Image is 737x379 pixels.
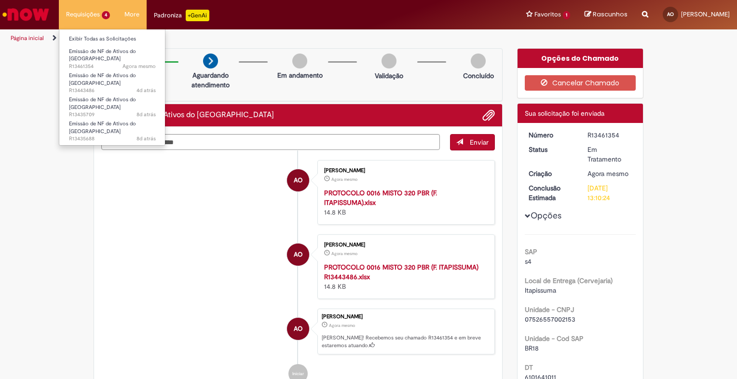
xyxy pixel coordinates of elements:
a: Aberto R13461354 : Emissão de NF de Ativos do ASVD [59,46,165,67]
a: Aberto R13435709 : Emissão de NF de Ativos do ASVD [59,95,165,115]
span: Itapissuma [525,286,556,295]
span: Favoritos [534,10,561,19]
span: 4 [102,11,110,19]
dt: Criação [521,169,581,178]
b: Local de Entrega (Cervejaria) [525,276,613,285]
span: BR18 [525,344,539,352]
img: img-circle-grey.png [382,54,396,68]
div: [PERSON_NAME] [324,168,485,174]
p: Validação [375,71,403,81]
span: Requisições [66,10,100,19]
button: Enviar [450,134,495,150]
b: SAP [525,247,537,256]
span: R13443486 [69,87,156,95]
dt: Número [521,130,581,140]
h2: Emissão de NF de Ativos do ASVD Histórico de tíquete [101,111,274,120]
time: 29/08/2025 10:09:24 [331,251,357,257]
span: Rascunhos [593,10,628,19]
span: 4d atrás [136,87,156,94]
ul: Trilhas de página [7,29,484,47]
span: 8d atrás [136,135,156,142]
a: Aberto R13435688 : Emissão de NF de Ativos do ASVD [59,119,165,139]
img: ServiceNow [1,5,51,24]
p: Em andamento [277,70,323,80]
img: arrow-next.png [203,54,218,68]
div: 29/08/2025 10:10:21 [587,169,632,178]
span: s4 [525,257,532,266]
div: Aleffe Oliveira [287,244,309,266]
time: 25/08/2025 10:45:00 [136,87,156,94]
a: Rascunhos [585,10,628,19]
b: DT [525,363,533,372]
span: Agora mesmo [587,169,628,178]
div: [PERSON_NAME] [324,242,485,248]
a: Página inicial [11,34,44,42]
span: R13435688 [69,135,156,143]
button: Adicionar anexos [482,109,495,122]
span: AO [294,243,302,266]
div: Opções do Chamado [518,49,643,68]
span: R13435709 [69,111,156,119]
img: img-circle-grey.png [292,54,307,68]
time: 29/08/2025 10:10:22 [123,63,156,70]
div: R13461354 [587,130,632,140]
span: Emissão de NF de Ativos do [GEOGRAPHIC_DATA] [69,120,136,135]
span: AO [294,317,302,340]
div: [PERSON_NAME] [322,314,490,320]
p: Concluído [463,71,494,81]
a: Exibir Todas as Solicitações [59,34,165,44]
span: 1 [563,11,570,19]
dt: Conclusão Estimada [521,183,581,203]
span: Emissão de NF de Ativos do [GEOGRAPHIC_DATA] [69,96,136,111]
time: 29/08/2025 10:10:08 [331,176,357,182]
div: [DATE] 13:10:24 [587,183,632,203]
dt: Status [521,145,581,154]
div: Aleffe Oliveira [287,318,309,340]
p: [PERSON_NAME]! Recebemos seu chamado R13461354 e em breve estaremos atuando. [322,334,490,349]
span: Enviar [470,138,489,147]
span: AO [667,11,674,17]
a: PROTOCOLO 0016 MISTO 320 PBR (F. ITAPISSUMA) R13443486.xlsx [324,263,478,281]
div: 14.8 KB [324,188,485,217]
span: Emissão de NF de Ativos do [GEOGRAPHIC_DATA] [69,48,136,63]
span: Agora mesmo [329,323,355,328]
div: 14.8 KB [324,262,485,291]
button: Cancelar Chamado [525,75,636,91]
div: Padroniza [154,10,209,21]
span: Agora mesmo [331,251,357,257]
span: R13461354 [69,63,156,70]
p: Aguardando atendimento [187,70,234,90]
div: Em Tratamento [587,145,632,164]
span: [PERSON_NAME] [681,10,730,18]
b: Unidade - CNPJ [525,305,574,314]
span: Emissão de NF de Ativos do [GEOGRAPHIC_DATA] [69,72,136,87]
span: 8d atrás [136,111,156,118]
span: AO [294,169,302,192]
p: +GenAi [186,10,209,21]
span: 07526557002153 [525,315,575,324]
span: More [124,10,139,19]
img: img-circle-grey.png [471,54,486,68]
time: 21/08/2025 11:24:19 [136,111,156,118]
span: Sua solicitação foi enviada [525,109,604,118]
li: Aleffe Oliveira [101,309,495,355]
div: Aleffe Oliveira [287,169,309,191]
b: Unidade - Cod SAP [525,334,584,343]
span: Agora mesmo [123,63,156,70]
a: PROTOCOLO 0016 MISTO 320 PBR (F. ITAPISSUMA).xlsx [324,189,437,207]
time: 21/08/2025 11:20:52 [136,135,156,142]
a: Aberto R13443486 : Emissão de NF de Ativos do ASVD [59,70,165,91]
textarea: Digite sua mensagem aqui... [101,134,440,150]
ul: Requisições [59,29,165,146]
span: Agora mesmo [331,176,357,182]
